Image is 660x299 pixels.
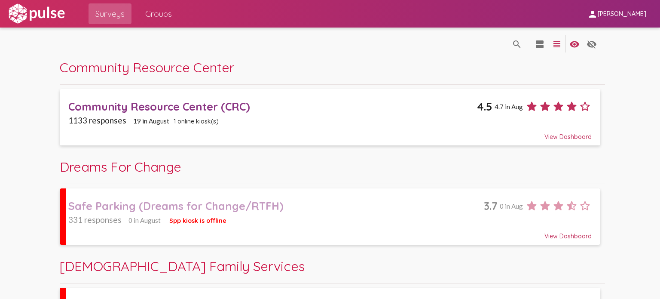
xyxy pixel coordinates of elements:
span: [PERSON_NAME] [598,10,646,18]
a: Community Resource Center (CRC)4.54.7 in Aug1133 responses19 in August1 online kiosk(s)View Dashb... [60,89,601,145]
span: Dreams For Change [60,158,181,175]
mat-icon: language [587,39,597,49]
mat-icon: language [569,39,580,49]
mat-icon: language [512,39,522,49]
span: 331 responses [68,215,122,225]
span: 1133 responses [68,115,126,125]
span: Spp kiosk is offline [169,217,226,225]
span: Community Resource Center [60,59,234,76]
span: Groups [145,6,172,22]
span: 4.7 in Aug [495,103,523,111]
span: Surveys [95,6,125,22]
div: View Dashboard [68,125,592,141]
button: language [531,35,548,52]
button: language [508,35,526,52]
span: 3.7 [484,199,498,213]
button: language [548,35,565,52]
button: language [583,35,600,52]
button: language [566,35,583,52]
a: Groups [138,3,179,24]
div: Safe Parking (Dreams for Change/RTFH) [68,199,484,213]
span: 0 in Aug [500,202,523,210]
div: Community Resource Center (CRC) [68,100,477,113]
mat-icon: person [587,9,598,19]
div: View Dashboard [68,225,592,240]
img: white-logo.svg [7,3,66,25]
mat-icon: language [535,39,545,49]
span: 1 online kiosk(s) [174,117,219,125]
span: 4.5 [477,100,492,113]
button: [PERSON_NAME] [581,6,653,22]
span: [DEMOGRAPHIC_DATA] Family Services [60,258,305,274]
span: 0 in August [128,216,161,224]
span: 19 in August [133,117,169,125]
mat-icon: language [552,39,562,49]
a: Surveys [89,3,131,24]
a: Safe Parking (Dreams for Change/RTFH)3.70 in Aug331 responses0 in AugustSpp kiosk is offlineView ... [60,188,601,245]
